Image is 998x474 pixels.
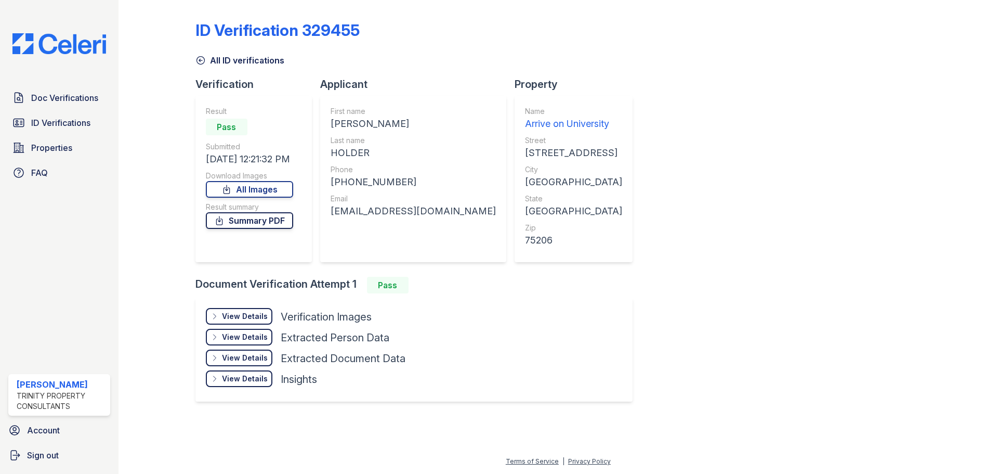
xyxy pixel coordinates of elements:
[195,21,360,40] div: ID Verification 329455
[331,194,496,204] div: Email
[506,457,559,465] a: Terms of Service
[331,106,496,117] div: First name
[195,277,641,293] div: Document Verification Attempt 1
[31,166,48,179] span: FAQ
[206,119,247,135] div: Pass
[568,457,611,465] a: Privacy Policy
[4,33,114,54] img: CE_Logo_Blue-a8612792a0a2168367f1c8372b55b34899dd931a85d93a1a3d3e32e68fde9ad4.png
[331,164,496,175] div: Phone
[206,142,293,152] div: Submitted
[525,135,622,146] div: Street
[4,420,114,441] a: Account
[331,146,496,160] div: HOLDER
[31,142,72,154] span: Properties
[206,106,293,117] div: Result
[515,77,641,92] div: Property
[525,204,622,219] div: [GEOGRAPHIC_DATA]
[525,194,622,204] div: State
[562,457,564,465] div: |
[525,146,622,160] div: [STREET_ADDRESS]
[17,391,106,412] div: Trinity Property Consultants
[206,212,293,229] a: Summary PDF
[27,449,59,462] span: Sign out
[195,54,284,67] a: All ID verifications
[525,106,622,117] div: Name
[281,310,372,324] div: Verification Images
[8,112,110,133] a: ID Verifications
[525,175,622,189] div: [GEOGRAPHIC_DATA]
[27,424,60,437] span: Account
[206,202,293,212] div: Result summary
[281,372,317,387] div: Insights
[281,330,389,345] div: Extracted Person Data
[525,106,622,131] a: Name Arrive on University
[281,351,405,366] div: Extracted Document Data
[206,171,293,181] div: Download Images
[525,233,622,248] div: 75206
[331,175,496,189] div: [PHONE_NUMBER]
[222,353,268,363] div: View Details
[4,445,114,466] a: Sign out
[8,137,110,158] a: Properties
[195,77,320,92] div: Verification
[525,164,622,175] div: City
[206,181,293,198] a: All Images
[206,152,293,166] div: [DATE] 12:21:32 PM
[31,117,90,129] span: ID Verifications
[331,117,496,131] div: [PERSON_NAME]
[525,117,622,131] div: Arrive on University
[331,204,496,219] div: [EMAIL_ADDRESS][DOMAIN_NAME]
[31,92,98,104] span: Doc Verifications
[222,311,268,322] div: View Details
[367,277,409,293] div: Pass
[222,374,268,384] div: View Details
[525,223,622,233] div: Zip
[8,162,110,183] a: FAQ
[331,135,496,146] div: Last name
[17,378,106,391] div: [PERSON_NAME]
[8,87,110,108] a: Doc Verifications
[320,77,515,92] div: Applicant
[222,332,268,342] div: View Details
